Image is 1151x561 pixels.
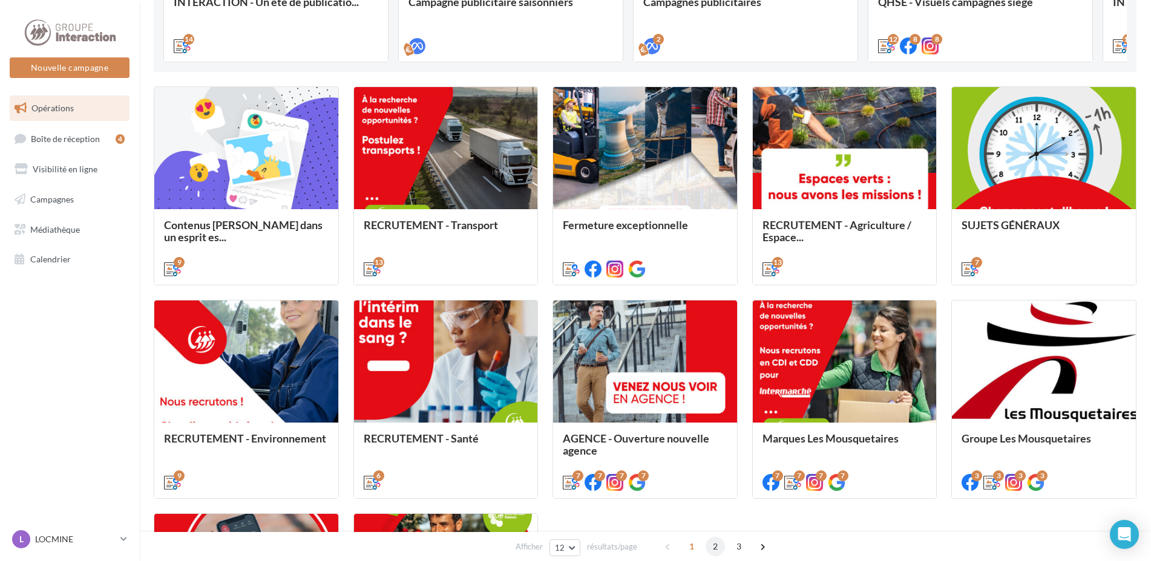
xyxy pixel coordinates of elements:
[762,218,911,244] span: RECRUTEMENT - Agriculture / Espace...
[7,157,132,182] a: Visibilité en ligne
[10,57,130,78] button: Nouvelle campagne
[164,432,326,445] span: RECRUTEMENT - Environnement
[7,217,132,242] a: Médiathèque
[31,133,100,143] span: Boîte de réception
[30,224,80,234] span: Médiathèque
[1015,470,1026,481] div: 3
[364,218,498,232] span: RECRUTEMENT - Transport
[19,533,24,545] span: L
[1123,34,1133,45] div: 12
[33,164,97,174] span: Visibilité en ligne
[587,541,637,553] span: résultats/page
[931,34,942,45] div: 8
[729,537,749,556] span: 3
[706,537,725,556] span: 2
[594,470,605,481] div: 7
[993,470,1004,481] div: 3
[1037,470,1048,481] div: 3
[563,218,688,232] span: Fermeture exceptionnelle
[7,247,132,272] a: Calendrier
[962,432,1091,445] span: Groupe Les Mousquetaires
[962,218,1060,232] span: SUJETS GÉNÉRAUX
[516,541,543,553] span: Afficher
[31,103,74,113] span: Opérations
[30,194,74,204] span: Campagnes
[762,432,899,445] span: Marques Les Mousquetaires
[174,257,185,268] div: 9
[164,218,323,244] span: Contenus [PERSON_NAME] dans un esprit es...
[638,470,649,481] div: 7
[364,432,479,445] span: RECRUTEMENT - Santé
[616,470,627,481] div: 7
[563,432,709,457] span: AGENCE - Ouverture nouvelle agence
[572,470,583,481] div: 7
[35,533,116,545] p: LOCMINE
[373,470,384,481] div: 6
[971,470,982,481] div: 3
[971,257,982,268] div: 7
[910,34,920,45] div: 8
[174,470,185,481] div: 9
[116,134,125,144] div: 4
[1110,520,1139,549] div: Open Intercom Messenger
[794,470,805,481] div: 7
[653,34,664,45] div: 2
[555,543,565,553] span: 12
[7,126,132,152] a: Boîte de réception4
[7,96,132,121] a: Opérations
[888,34,899,45] div: 12
[183,34,194,45] div: 14
[772,257,783,268] div: 13
[7,187,132,212] a: Campagnes
[30,254,71,264] span: Calendrier
[549,539,580,556] button: 12
[10,528,130,551] a: L LOCMINE
[373,257,384,268] div: 13
[816,470,827,481] div: 7
[838,470,848,481] div: 7
[772,470,783,481] div: 7
[682,537,701,556] span: 1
